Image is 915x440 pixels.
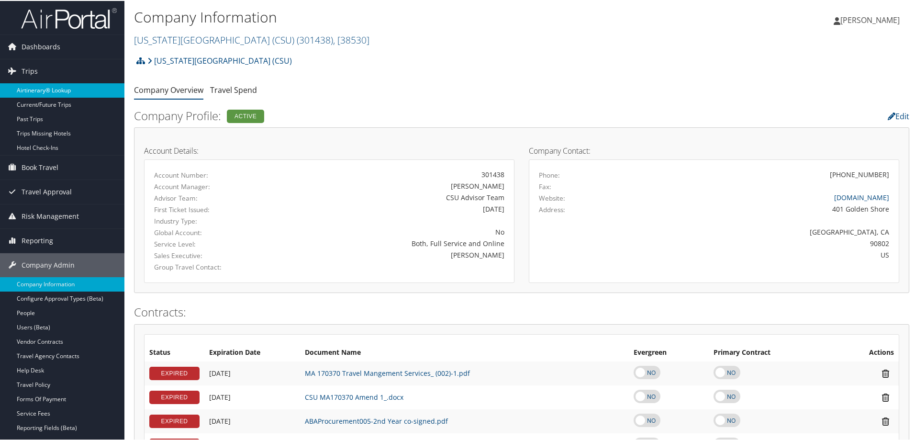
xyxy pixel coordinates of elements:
[333,33,369,45] span: , [ 38530 ]
[834,5,909,34] a: [PERSON_NAME]
[154,250,261,259] label: Sales Executive:
[154,192,261,202] label: Advisor Team:
[888,110,909,121] a: Edit
[630,203,890,213] div: 401 Golden Shore
[834,192,889,201] a: [DOMAIN_NAME]
[154,204,261,214] label: First Ticket Issued:
[305,392,403,401] a: CSU MA170370 Amend 1_.docx
[22,179,72,203] span: Travel Approval
[630,249,890,259] div: US
[276,249,504,259] div: [PERSON_NAME]
[297,33,333,45] span: ( 301438 )
[134,6,651,26] h1: Company Information
[22,34,60,58] span: Dashboards
[276,226,504,236] div: No
[154,181,261,191] label: Account Manager:
[539,204,565,214] label: Address:
[300,343,629,361] th: Document Name
[209,368,231,377] span: [DATE]
[529,146,899,154] h4: Company Contact:
[149,390,200,403] div: EXPIRED
[630,226,890,236] div: [GEOGRAPHIC_DATA], CA
[149,366,200,379] div: EXPIRED
[154,238,261,248] label: Service Level:
[22,155,58,179] span: Book Travel
[276,169,504,179] div: 301438
[210,84,257,94] a: Travel Spend
[145,343,204,361] th: Status
[134,107,646,123] h2: Company Profile:
[539,169,560,179] label: Phone:
[877,368,894,378] i: Remove Contract
[209,392,295,401] div: Add/Edit Date
[276,203,504,213] div: [DATE]
[154,169,261,179] label: Account Number:
[305,368,470,377] a: MA 170370 Travel Mangement Services_ (002)-1.pdf
[134,303,909,319] h2: Contracts:
[144,146,514,154] h4: Account Details:
[276,192,504,202] div: CSU Advisor Team
[877,416,894,426] i: Remove Contract
[204,343,300,361] th: Expiration Date
[539,181,551,191] label: Fax:
[134,84,203,94] a: Company Overview
[830,169,889,179] div: [PHONE_NUMBER]
[154,227,261,237] label: Global Account:
[134,33,369,45] a: [US_STATE][GEOGRAPHIC_DATA] (CSU)
[834,343,899,361] th: Actions
[154,215,261,225] label: Industry Type:
[209,392,231,401] span: [DATE]
[709,343,834,361] th: Primary Contract
[276,237,504,248] div: Both, Full Service and Online
[630,237,890,248] div: 90802
[22,58,38,82] span: Trips
[629,343,709,361] th: Evergreen
[877,392,894,402] i: Remove Contract
[209,368,295,377] div: Add/Edit Date
[840,14,900,24] span: [PERSON_NAME]
[147,50,292,69] a: [US_STATE][GEOGRAPHIC_DATA] (CSU)
[227,109,264,122] div: Active
[22,252,75,276] span: Company Admin
[154,261,261,271] label: Group Travel Contact:
[22,203,79,227] span: Risk Management
[276,180,504,190] div: [PERSON_NAME]
[209,416,231,425] span: [DATE]
[21,6,117,29] img: airportal-logo.png
[22,228,53,252] span: Reporting
[209,416,295,425] div: Add/Edit Date
[539,192,565,202] label: Website:
[305,416,448,425] a: ABAProcurement005-2nd Year co-signed.pdf
[149,414,200,427] div: EXPIRED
